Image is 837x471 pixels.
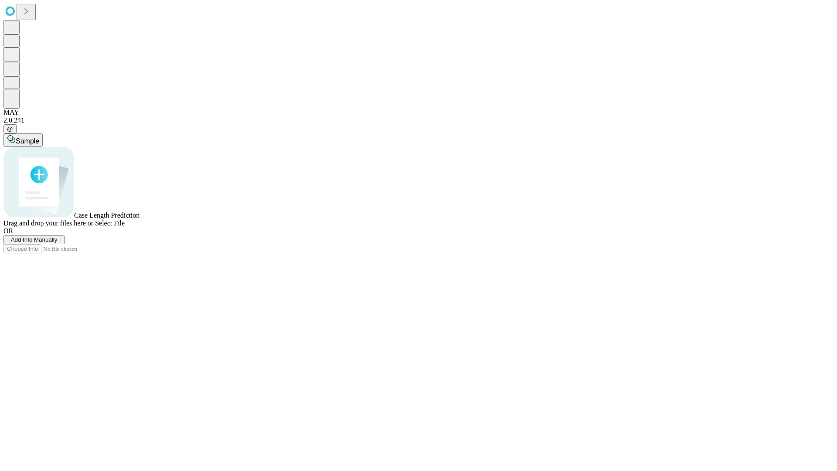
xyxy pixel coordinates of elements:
span: Select File [95,219,125,227]
button: Sample [3,133,43,147]
button: @ [3,124,17,133]
span: Add Info Manually [11,236,58,243]
span: Drag and drop your files here or [3,219,93,227]
span: @ [7,126,13,132]
div: 2.0.241 [3,116,834,124]
span: OR [3,227,13,235]
span: Case Length Prediction [74,212,139,219]
span: Sample [16,137,39,145]
button: Add Info Manually [3,235,65,244]
div: MAY [3,109,834,116]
